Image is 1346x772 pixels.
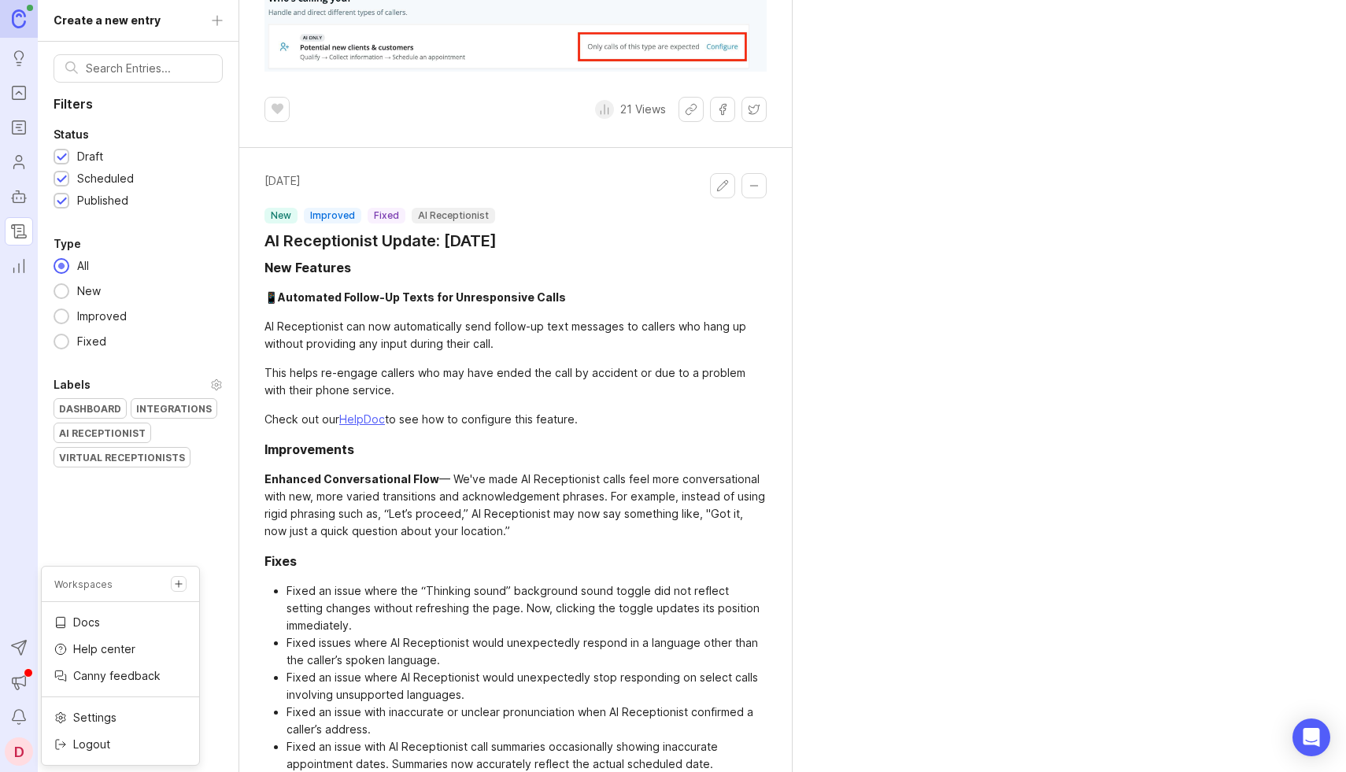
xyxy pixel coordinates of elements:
div: Improvements [264,440,354,459]
div: Fixes [264,552,297,571]
p: new [271,209,291,222]
a: Create a new workspace [171,576,187,592]
div: AI Receptionist can now automatically send follow-up text messages to callers who hang up without... [264,318,767,353]
button: Notifications [5,703,33,731]
li: Fixed an issue where the “Thinking sound” background sound toggle did not reflect setting changes... [287,582,767,634]
button: Share link [679,97,704,122]
div: Type [54,235,81,253]
p: Canny feedback [73,668,161,684]
a: Roadmaps [5,113,33,142]
p: fixed [374,209,399,222]
p: 21 Views [620,102,666,117]
div: Status [54,125,89,144]
p: AI Receptionist [418,209,489,222]
p: Logout [73,737,110,752]
div: Scheduled [77,170,134,187]
button: Send to Autopilot [5,633,33,662]
button: Announcements [5,668,33,696]
input: Search Entries... [86,60,211,77]
a: Settings [42,705,199,730]
p: Help center [73,641,135,657]
a: Changelog [5,217,33,246]
li: Fixed an issue where AI Receptionist would unexpectedly stop responding on select calls involving... [287,669,767,704]
p: Settings [73,710,116,726]
a: Portal [5,79,33,107]
a: AI Receptionist Update: [DATE] [264,230,497,252]
div: Improved [69,308,135,325]
div: Dashboard [54,399,126,418]
p: Filters [38,95,239,113]
a: Ideas [5,44,33,72]
div: Draft [77,148,103,165]
a: Help center [42,637,199,662]
div: Labels [54,375,91,394]
a: Docs [42,610,199,635]
div: This helps re-engage callers who may have ended the call by accident or due to a problem with the... [264,364,767,399]
div: Fixed [69,333,114,350]
div: Check out our to see how to configure this feature. [264,411,767,428]
a: Reporting [5,252,33,280]
div: — We've made AI Receptionist calls feel more conversational with new, more varied transitions and... [264,471,767,540]
button: Share on X [741,97,767,122]
button: Collapse changelog entry [741,173,767,198]
p: improved [310,209,355,222]
a: Canny feedback [42,663,199,689]
div: 📱 [264,289,767,306]
div: New Features [264,258,351,277]
div: All [69,257,97,275]
a: Users [5,148,33,176]
a: HelpDoc [339,412,385,426]
time: [DATE] [264,173,497,189]
img: Canny Home [12,9,26,28]
div: New [69,283,109,300]
div: Enhanced Conversational Flow [264,472,439,486]
div: Automated Follow-Up Texts for Unresponsive Calls [278,290,566,304]
div: Published [77,192,128,209]
button: Share on Facebook [710,97,735,122]
div: Virtual Receptionists [54,448,190,467]
li: Fixed an issue with inaccurate or unclear pronunciation when AI Receptionist confirmed a caller’s... [287,704,767,738]
div: Open Intercom Messenger [1292,718,1330,756]
div: Integrations [131,399,216,418]
div: AI Receptionist [54,423,150,442]
p: Workspaces [54,578,113,591]
p: Docs [73,615,100,630]
button: D [5,737,33,766]
a: Autopilot [5,183,33,211]
li: Fixed issues where AI Receptionist would unexpectedly respond in a language other than the caller... [287,634,767,669]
